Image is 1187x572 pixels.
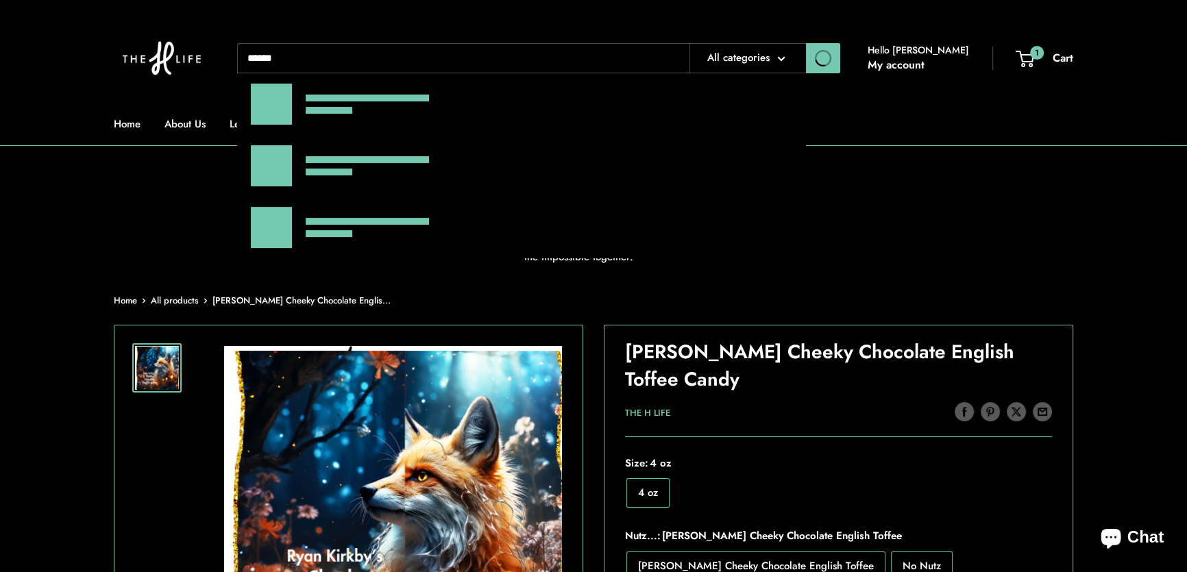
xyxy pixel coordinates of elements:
[212,294,391,307] span: [PERSON_NAME] Cheeky Chocolate Englis...
[114,14,210,103] img: The H Life
[1088,517,1176,561] inbox-online-store-chat: Shopify online store chat
[981,401,1000,422] a: Pin on Pinterest
[625,338,1052,393] h1: [PERSON_NAME] Cheeky Chocolate English Toffee Candy
[230,114,316,134] a: Leave A Legacy
[806,43,840,73] button: Search
[135,346,179,390] img: Ryan Kirkby’s Cheeky Chocolate English Toffee Candy
[868,41,969,59] span: Hello [PERSON_NAME]
[1007,401,1026,422] a: Tweet on Twitter
[151,294,199,307] a: All products
[1017,48,1073,69] a: 1 Cart
[955,401,974,422] a: Share on Facebook
[237,43,689,73] input: Search...
[1053,50,1073,66] span: Cart
[625,453,1052,473] span: Size:
[625,526,1052,545] span: Nutz...:
[1030,45,1044,59] span: 1
[661,528,902,543] span: [PERSON_NAME] Cheeky Chocolate English Toffee
[626,478,670,508] label: 4 oz
[114,293,391,309] nav: Breadcrumb
[114,294,137,307] a: Home
[868,55,925,75] a: My account
[114,114,140,134] a: Home
[164,114,206,134] a: About Us
[638,485,658,500] span: 4 oz
[1033,401,1052,422] a: Share by email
